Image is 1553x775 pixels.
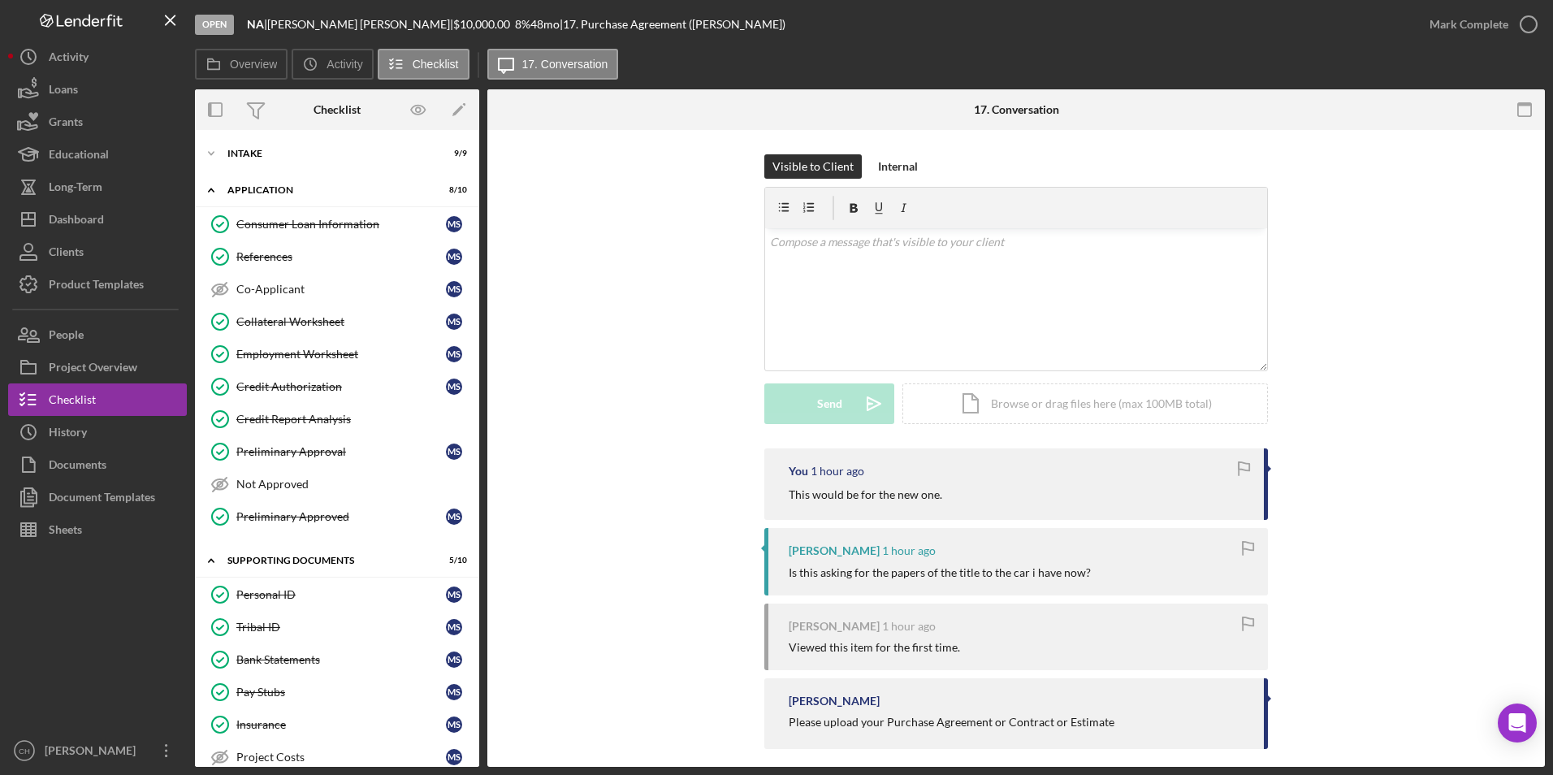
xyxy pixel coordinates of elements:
[870,154,926,179] button: Internal
[789,620,880,633] div: [PERSON_NAME]
[49,383,96,420] div: Checklist
[453,18,515,31] div: $10,000.00
[1498,704,1537,743] div: Open Intercom Messenger
[8,268,187,301] button: Product Templates
[203,500,471,533] a: Preliminary ApprovedMS
[236,686,446,699] div: Pay Stubs
[203,468,471,500] a: Not Approved
[49,513,82,550] div: Sheets
[195,49,288,80] button: Overview
[49,41,89,77] div: Activity
[560,18,785,31] div: | 17. Purchase Agreement ([PERSON_NAME])
[446,717,462,733] div: M S
[8,41,187,73] button: Activity
[1413,8,1545,41] button: Mark Complete
[49,138,109,175] div: Educational
[203,403,471,435] a: Credit Report Analysis
[789,641,960,654] div: Viewed this item for the first time.
[878,154,918,179] div: Internal
[49,236,84,272] div: Clients
[203,435,471,468] a: Preliminary ApprovalMS
[236,510,446,523] div: Preliminary Approved
[236,348,446,361] div: Employment Worksheet
[764,383,894,424] button: Send
[292,49,373,80] button: Activity
[817,383,842,424] div: Send
[236,588,446,601] div: Personal ID
[49,416,87,452] div: History
[267,18,453,31] div: [PERSON_NAME] [PERSON_NAME] |
[203,676,471,708] a: Pay StubsMS
[203,370,471,403] a: Credit AuthorizationMS
[314,103,361,116] div: Checklist
[413,58,459,71] label: Checklist
[8,73,187,106] button: Loans
[8,416,187,448] button: History
[8,383,187,416] a: Checklist
[446,346,462,362] div: M S
[49,318,84,355] div: People
[41,734,146,771] div: [PERSON_NAME]
[19,747,30,756] text: CH
[446,216,462,232] div: M S
[8,734,187,767] button: CH[PERSON_NAME]
[8,203,187,236] button: Dashboard
[1430,8,1508,41] div: Mark Complete
[236,283,446,296] div: Co-Applicant
[811,465,864,478] time: 2025-08-14 16:13
[8,513,187,546] button: Sheets
[446,444,462,460] div: M S
[446,509,462,525] div: M S
[882,544,936,557] time: 2025-08-14 16:02
[772,154,854,179] div: Visible to Client
[49,203,104,240] div: Dashboard
[8,318,187,351] button: People
[236,250,446,263] div: References
[446,652,462,668] div: M S
[247,17,264,31] b: NA
[764,154,862,179] button: Visible to Client
[203,273,471,305] a: Co-ApplicantMS
[487,49,619,80] button: 17. Conversation
[446,249,462,265] div: M S
[236,218,446,231] div: Consumer Loan Information
[8,236,187,268] button: Clients
[974,103,1059,116] div: 17. Conversation
[446,749,462,765] div: M S
[203,240,471,273] a: ReferencesMS
[8,138,187,171] a: Educational
[8,171,187,203] a: Long-Term
[49,268,144,305] div: Product Templates
[530,18,560,31] div: 48 mo
[203,305,471,338] a: Collateral WorksheetMS
[227,556,426,565] div: Supporting Documents
[49,73,78,110] div: Loans
[203,741,471,773] a: Project CostsMS
[236,478,470,491] div: Not Approved
[438,185,467,195] div: 8 / 10
[195,15,234,35] div: Open
[438,149,467,158] div: 9 / 9
[49,171,102,207] div: Long-Term
[446,281,462,297] div: M S
[438,556,467,565] div: 5 / 10
[49,481,155,517] div: Document Templates
[236,751,446,764] div: Project Costs
[522,58,608,71] label: 17. Conversation
[789,716,1114,729] div: Please upload your Purchase Agreement or Contract or Estimate
[203,208,471,240] a: Consumer Loan InformationMS
[327,58,362,71] label: Activity
[446,314,462,330] div: M S
[8,448,187,481] button: Documents
[236,413,470,426] div: Credit Report Analysis
[446,684,462,700] div: M S
[789,695,880,708] div: [PERSON_NAME]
